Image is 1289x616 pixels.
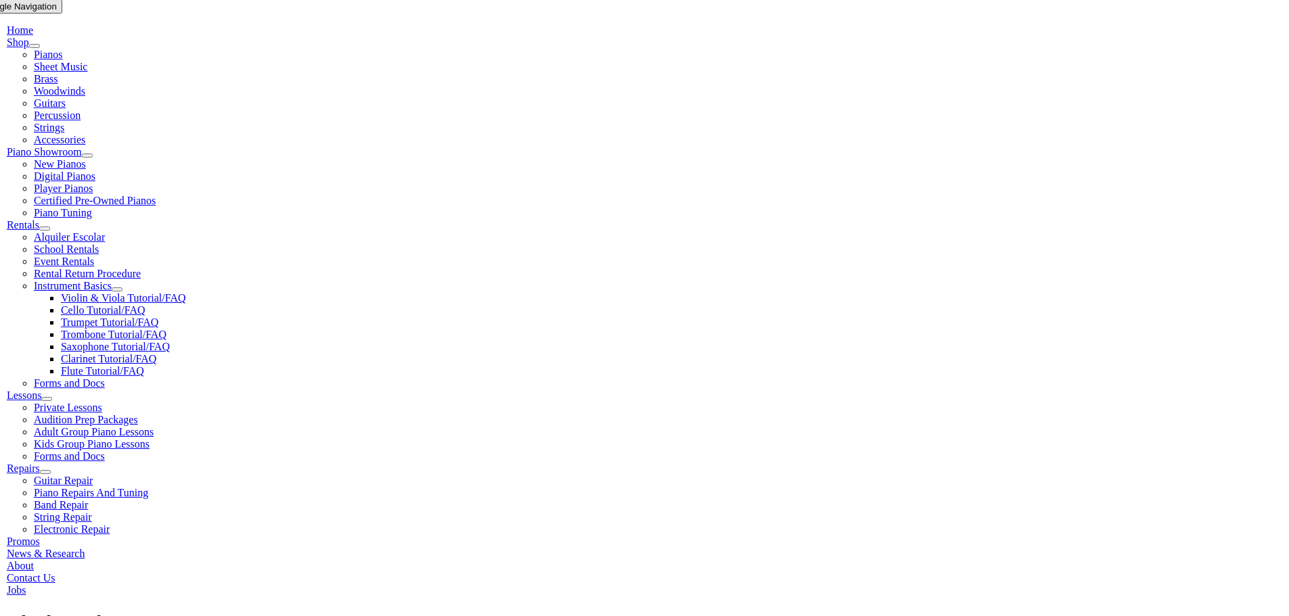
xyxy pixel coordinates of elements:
[34,499,88,511] a: Band Repair
[40,470,51,474] button: Open submenu of Repairs
[61,292,186,304] a: Violin & Viola Tutorial/FAQ
[34,268,141,279] a: Rental Return Procedure
[34,207,92,218] a: Piano Tuning
[34,73,58,85] a: Brass
[7,219,39,231] a: Rentals
[34,85,85,97] a: Woodwinds
[61,316,158,328] a: Trumpet Tutorial/FAQ
[34,97,66,109] a: Guitars
[7,389,42,401] a: Lessons
[7,548,85,559] a: News & Research
[34,170,95,182] a: Digital Pianos
[34,487,148,498] a: Piano Repairs And Tuning
[34,231,105,243] a: Alquiler Escolar
[34,414,138,425] a: Audition Prep Packages
[34,475,93,486] a: Guitar Repair
[34,61,88,72] a: Sheet Music
[34,256,94,267] a: Event Rentals
[41,397,52,401] button: Open submenu of Lessons
[7,536,40,547] a: Promos
[7,37,29,48] a: Shop
[34,402,102,413] a: Private Lessons
[7,146,82,158] a: Piano Showroom
[7,463,40,474] a: Repairs
[34,438,150,450] a: Kids Group Piano Lessons
[61,329,166,340] a: Trombone Tutorial/FAQ
[39,227,50,231] button: Open submenu of Rentals
[7,560,34,571] a: About
[34,183,93,194] a: Player Pianos
[7,572,55,584] a: Contact Us
[34,195,156,206] a: Certified Pre-Owned Pianos
[112,287,122,291] button: Open submenu of Instrument Basics
[7,24,33,36] a: Home
[34,49,63,60] a: Pianos
[34,280,112,291] a: Instrument Basics
[34,134,85,145] a: Accessories
[34,426,154,437] a: Adult Group Piano Lessons
[34,450,105,462] a: Forms and Docs
[29,44,40,48] button: Open submenu of Shop
[61,353,157,364] a: Clarinet Tutorial/FAQ
[34,377,105,389] a: Forms and Docs
[7,584,26,596] a: Jobs
[34,158,86,170] a: New Pianos
[82,153,93,158] button: Open submenu of Piano Showroom
[34,511,92,523] a: String Repair
[34,243,99,255] a: School Rentals
[34,110,81,121] a: Percussion
[34,523,110,535] a: Electronic Repair
[61,365,144,377] a: Flute Tutorial/FAQ
[61,304,145,316] a: Cello Tutorial/FAQ
[34,122,64,133] a: Strings
[61,341,170,352] a: Saxophone Tutorial/FAQ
